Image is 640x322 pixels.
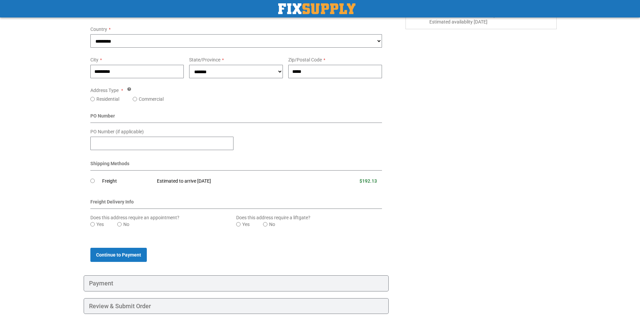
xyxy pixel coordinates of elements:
[278,3,355,14] img: Fix Industrial Supply
[96,221,104,228] label: Yes
[90,88,119,93] span: Address Type
[84,275,389,291] div: Payment
[236,215,310,220] span: Does this address require a liftgate?
[90,160,382,171] div: Shipping Methods
[90,57,98,62] span: City
[429,18,550,25] span: Estimated availablity [DATE]
[189,57,220,62] span: State/Province
[359,178,377,184] span: $192.13
[269,221,275,228] label: No
[90,215,179,220] span: Does this address require an appointment?
[96,252,141,258] span: Continue to Payment
[90,112,382,123] div: PO Number
[90,27,107,32] span: Country
[152,174,313,189] td: Estimated to arrive [DATE]
[90,248,147,262] button: Continue to Payment
[90,129,144,134] span: PO Number (if applicable)
[242,221,250,228] label: Yes
[139,96,164,102] label: Commercial
[90,198,382,209] div: Freight Delivery Info
[96,96,119,102] label: Residential
[288,57,322,62] span: Zip/Postal Code
[123,221,129,228] label: No
[278,3,355,14] a: store logo
[84,298,389,314] div: Review & Submit Order
[102,174,152,189] td: Freight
